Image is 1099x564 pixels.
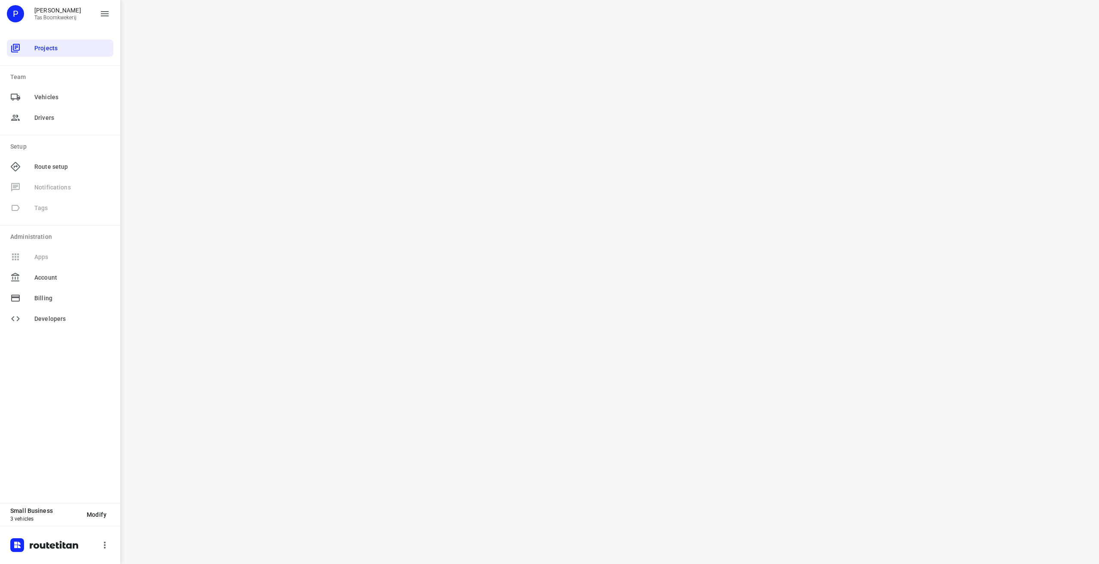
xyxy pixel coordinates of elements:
span: Projects [34,44,110,53]
div: Route setup [7,158,113,175]
div: Billing [7,290,113,307]
div: Vehicles [7,88,113,106]
span: Route setup [34,162,110,171]
span: Drivers [34,113,110,122]
p: Tas Boomkwekerij [34,15,81,21]
span: Developers [34,314,110,323]
p: Small Business [10,507,80,514]
p: Setup [10,142,113,151]
span: Modify [87,511,106,518]
div: Drivers [7,109,113,126]
span: Available only on our Business plan [7,247,113,267]
button: Modify [80,507,113,522]
span: Account [34,273,110,282]
span: Vehicles [34,93,110,102]
span: Available only on our Business plan [7,177,113,198]
div: Developers [7,310,113,327]
span: Available only on our Business plan [7,198,113,218]
div: P [7,5,24,22]
p: Peter Tas [34,7,81,14]
div: Projects [7,40,113,57]
span: Billing [34,294,110,303]
p: Administration [10,232,113,241]
p: 3 vehicles [10,516,80,522]
p: Team [10,73,113,82]
div: Account [7,269,113,286]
